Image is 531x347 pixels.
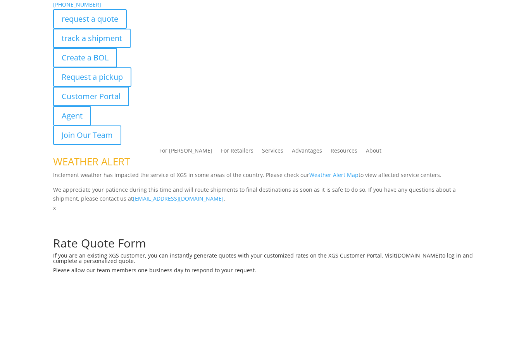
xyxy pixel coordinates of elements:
a: Weather Alert Map [309,171,359,179]
a: Advantages [292,148,322,156]
h1: Request a Quote [53,213,478,228]
a: Join Our Team [53,125,121,145]
a: Resources [331,148,357,156]
span: to log in and complete a personalized quote. [53,252,473,265]
a: For Retailers [221,148,253,156]
a: Services [262,148,283,156]
a: track a shipment [53,29,131,48]
a: [DOMAIN_NAME] [396,252,440,259]
a: Agent [53,106,91,125]
a: For [PERSON_NAME] [159,148,212,156]
h1: Rate Quote Form [53,237,478,253]
p: x [53,203,478,213]
span: If you are an existing XGS customer, you can instantly generate quotes with your customized rates... [53,252,396,259]
a: Create a BOL [53,48,117,67]
a: Request a pickup [53,67,131,87]
span: WEATHER ALERT [53,155,130,168]
a: [EMAIL_ADDRESS][DOMAIN_NAME] [133,195,224,202]
a: [PHONE_NUMBER] [53,1,101,8]
p: We appreciate your patience during this time and will route shipments to final destinations as so... [53,185,478,204]
a: Customer Portal [53,87,129,106]
p: Inclement weather has impacted the service of XGS in some areas of the country. Please check our ... [53,170,478,185]
h6: Please allow our team members one business day to respond to your request. [53,268,478,277]
p: Complete the form below for a customized quote based on your shipping needs. [53,228,478,237]
a: About [366,148,381,156]
a: request a quote [53,9,127,29]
